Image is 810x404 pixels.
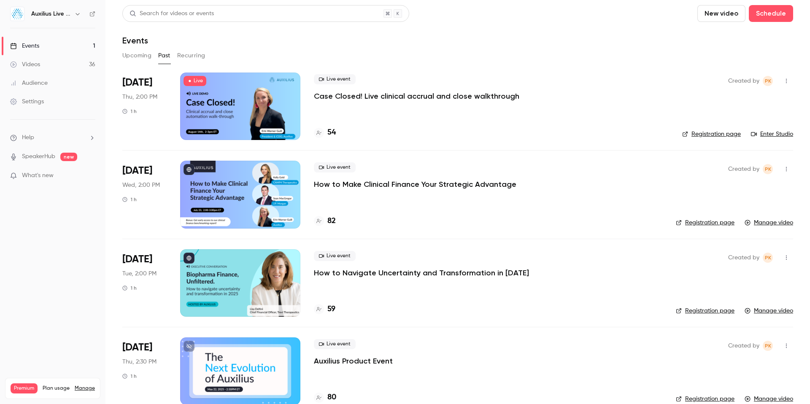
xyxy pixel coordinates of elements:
[676,395,734,403] a: Registration page
[122,253,152,266] span: [DATE]
[697,5,745,22] button: New video
[10,60,40,69] div: Videos
[22,171,54,180] span: What's new
[728,341,759,351] span: Created by
[728,253,759,263] span: Created by
[122,49,151,62] button: Upcoming
[60,153,77,161] span: new
[122,196,137,203] div: 1 h
[158,49,170,62] button: Past
[314,268,529,278] a: How to Navigate Uncertainty and Transformation in [DATE]
[43,385,70,392] span: Plan usage
[314,91,519,101] a: Case Closed! Live clinical accrual and close walkthrough
[122,161,167,228] div: Jul 23 Wed, 2:00 PM (America/New York)
[763,76,773,86] span: Peter Kinchley
[765,164,771,174] span: PK
[11,7,24,21] img: Auxilius Live Sessions
[327,392,336,403] h4: 80
[327,127,336,138] h4: 54
[10,97,44,106] div: Settings
[122,373,137,380] div: 1 h
[763,341,773,351] span: Peter Kinchley
[765,76,771,86] span: PK
[122,93,157,101] span: Thu, 2:00 PM
[122,269,157,278] span: Tue, 2:00 PM
[122,73,167,140] div: Aug 14 Thu, 2:00 PM (America/New York)
[314,339,356,349] span: Live event
[122,285,137,291] div: 1 h
[122,181,160,189] span: Wed, 2:00 PM
[122,76,152,89] span: [DATE]
[314,74,356,84] span: Live event
[11,383,38,393] span: Premium
[10,79,48,87] div: Audience
[327,215,336,227] h4: 82
[314,304,335,315] a: 59
[85,172,95,180] iframe: Noticeable Trigger
[122,249,167,317] div: Jun 17 Tue, 2:00 PM (America/New York)
[314,162,356,172] span: Live event
[22,133,34,142] span: Help
[314,215,336,227] a: 82
[130,9,214,18] div: Search for videos or events
[751,130,793,138] a: Enter Studio
[676,218,734,227] a: Registration page
[184,76,206,86] span: Live
[314,392,336,403] a: 80
[745,218,793,227] a: Manage video
[314,356,393,366] a: Auxilius Product Event
[682,130,741,138] a: Registration page
[122,108,137,115] div: 1 h
[728,164,759,174] span: Created by
[728,76,759,86] span: Created by
[122,164,152,178] span: [DATE]
[10,133,95,142] li: help-dropdown-opener
[122,35,148,46] h1: Events
[10,42,39,50] div: Events
[327,304,335,315] h4: 59
[749,5,793,22] button: Schedule
[676,307,734,315] a: Registration page
[763,164,773,174] span: Peter Kinchley
[314,179,516,189] a: How to Make Clinical Finance Your Strategic Advantage
[22,152,55,161] a: SpeakerHub
[765,253,771,263] span: PK
[122,341,152,354] span: [DATE]
[763,253,773,263] span: Peter Kinchley
[314,251,356,261] span: Live event
[765,341,771,351] span: PK
[314,127,336,138] a: 54
[31,10,71,18] h6: Auxilius Live Sessions
[177,49,205,62] button: Recurring
[122,358,157,366] span: Thu, 2:30 PM
[75,385,95,392] a: Manage
[745,395,793,403] a: Manage video
[745,307,793,315] a: Manage video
